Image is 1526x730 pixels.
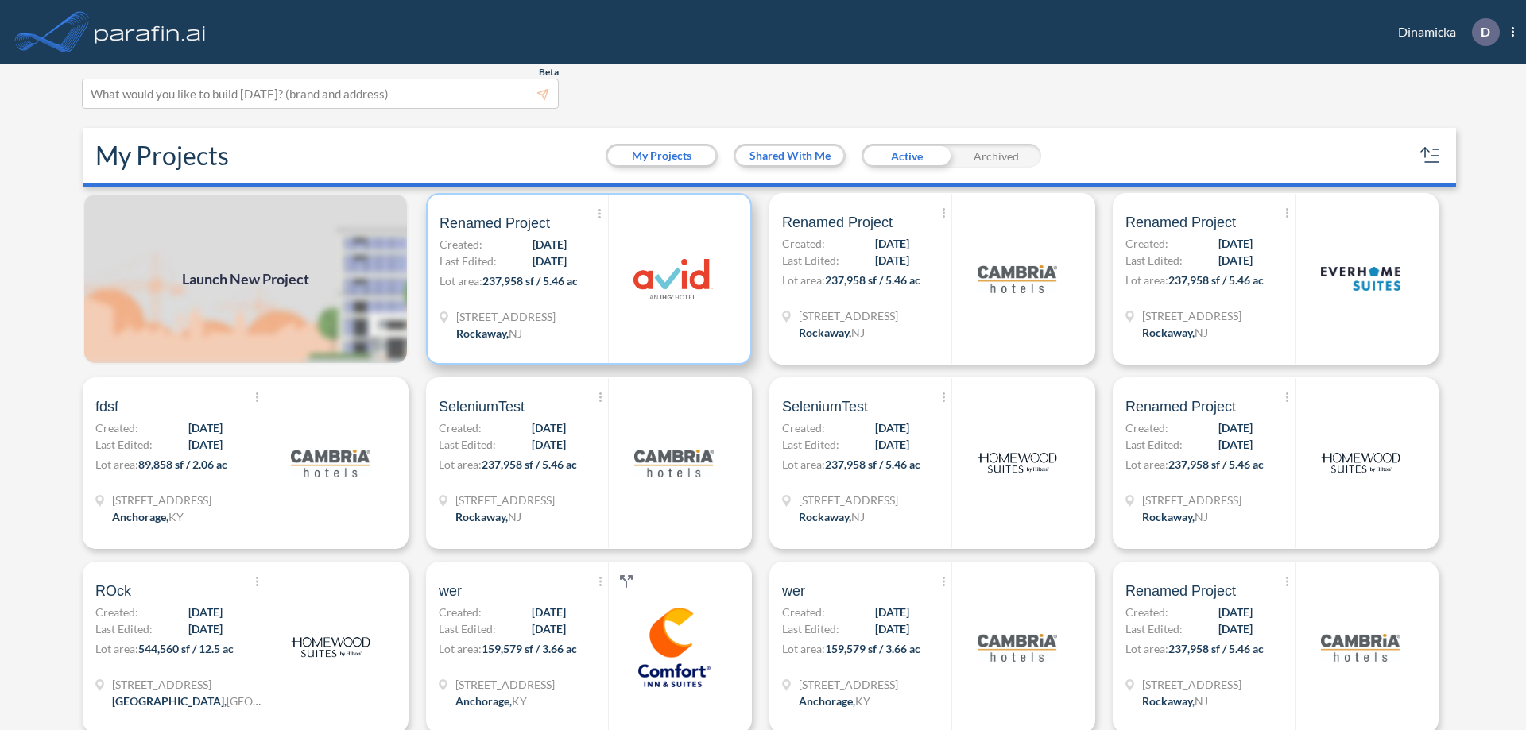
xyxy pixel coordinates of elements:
span: 237,958 sf / 5.46 ac [1168,273,1264,287]
button: Shared With Me [736,146,843,165]
span: Lot area: [95,458,138,471]
span: SeleniumTest [782,397,868,416]
span: Lot area: [439,458,482,471]
div: Rockaway, NJ [799,508,865,525]
div: Rockaway, NJ [799,324,865,341]
span: [DATE] [875,252,909,268]
span: [DATE] [533,253,567,269]
span: [DATE] [1218,620,1253,637]
span: Last Edited: [782,252,839,268]
span: [DATE] [875,436,909,453]
span: ROck [95,581,131,601]
span: 1790 Evergreen Rd [455,676,555,693]
span: Last Edited: [1125,436,1183,453]
span: [DATE] [532,419,566,436]
span: [DATE] [875,235,909,252]
span: wer [782,581,805,601]
span: [DATE] [1218,235,1253,252]
img: logo [634,608,714,687]
a: SeleniumTestCreated:[DATE]Last Edited:[DATE]Lot area:237,958 sf / 5.46 ac[STREET_ADDRESS]Rockaway... [763,377,1106,549]
span: 89,858 sf / 2.06 ac [138,458,227,471]
span: Rockaway , [455,510,508,523]
span: [DATE] [188,604,223,620]
a: SeleniumTestCreated:[DATE]Last Edited:[DATE]Lot area:237,958 sf / 5.46 ac[STREET_ADDRESS]Rockaway... [420,377,763,549]
span: 321 Mt Hope Ave [1142,676,1241,693]
span: Last Edited: [95,436,153,453]
span: NJ [851,510,865,523]
span: 237,958 sf / 5.46 ac [482,274,578,288]
span: Last Edited: [782,620,839,637]
span: Lot area: [1125,458,1168,471]
span: Renamed Project [440,214,550,233]
span: 321 Mt Hope Ave [456,308,556,325]
span: NJ [851,326,865,339]
span: Lot area: [440,274,482,288]
span: NJ [1195,510,1208,523]
span: 237,958 sf / 5.46 ac [1168,458,1264,471]
span: Rockaway , [1142,694,1195,708]
span: KY [855,694,870,708]
a: Renamed ProjectCreated:[DATE]Last Edited:[DATE]Lot area:237,958 sf / 5.46 ac[STREET_ADDRESS]Rocka... [420,193,763,365]
span: [DATE] [532,604,566,620]
h2: My Projects [95,141,229,171]
span: NJ [1195,326,1208,339]
span: Anchorage , [799,694,855,708]
span: Last Edited: [95,620,153,637]
span: KY [168,510,184,523]
span: NJ [509,326,522,340]
span: [DATE] [1218,436,1253,453]
span: [DATE] [188,436,223,453]
a: Renamed ProjectCreated:[DATE]Last Edited:[DATE]Lot area:237,958 sf / 5.46 ac[STREET_ADDRESS]Rocka... [1106,193,1450,365]
div: Anchorage, KY [455,693,527,709]
span: Anchorage , [455,694,512,708]
img: logo [291,608,370,687]
span: wer [439,581,462,601]
span: Renamed Project [782,213,893,232]
span: [DATE] [532,620,566,637]
span: 237,958 sf / 5.46 ac [825,458,920,471]
button: My Projects [608,146,715,165]
img: logo [1321,608,1400,687]
span: Lot area: [95,642,138,655]
span: Created: [782,235,825,252]
span: 237,958 sf / 5.46 ac [482,458,577,471]
span: NJ [1195,694,1208,708]
div: Dinamicka [1374,18,1514,46]
img: logo [1321,239,1400,319]
a: Renamed ProjectCreated:[DATE]Last Edited:[DATE]Lot area:237,958 sf / 5.46 ac[STREET_ADDRESS]Rocka... [763,193,1106,365]
span: Created: [1125,235,1168,252]
span: Lot area: [439,642,482,655]
span: 159,579 sf / 3.66 ac [482,642,577,655]
img: logo [1321,423,1400,503]
span: NJ [508,510,521,523]
span: [DATE] [188,620,223,637]
img: logo [91,16,209,48]
span: [DATE] [188,419,223,436]
p: D [1481,25,1490,39]
span: Last Edited: [439,436,496,453]
span: Created: [95,419,138,436]
span: 1790 Evergreen Rd [799,676,898,693]
span: Renamed Project [1125,581,1236,601]
div: Rockaway, NJ [1142,508,1208,525]
span: Lot area: [1125,273,1168,287]
span: Launch New Project [182,268,309,290]
span: [DATE] [875,604,909,620]
span: Beta [539,66,559,79]
span: 544,560 sf / 12.5 ac [138,642,234,655]
span: Last Edited: [439,620,496,637]
div: Active [862,144,951,168]
span: Renamed Project [1125,213,1236,232]
span: [DATE] [1218,419,1253,436]
span: 321 Mt Hope Ave [799,492,898,508]
div: Anchorage, KY [799,693,870,709]
span: Lot area: [782,458,825,471]
span: Anchorage , [112,510,168,523]
span: Created: [782,419,825,436]
img: logo [978,239,1057,319]
span: KY [512,694,527,708]
span: Created: [95,604,138,620]
span: Last Edited: [440,253,497,269]
a: fdsfCreated:[DATE]Last Edited:[DATE]Lot area:89,858 sf / 2.06 ac[STREET_ADDRESS]Anchorage,KYlogo [76,377,420,549]
div: Rockaway, NJ [456,325,522,342]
